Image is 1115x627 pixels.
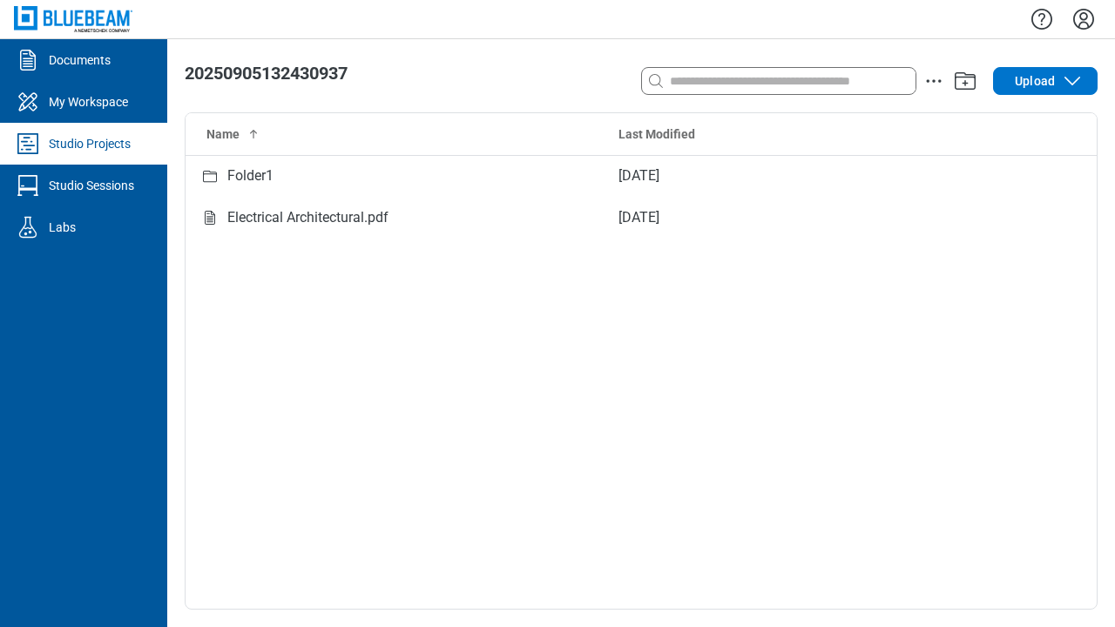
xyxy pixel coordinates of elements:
svg: Studio Sessions [14,172,42,199]
svg: Studio Projects [14,130,42,158]
svg: Labs [14,213,42,241]
div: Last Modified [618,125,991,143]
button: Settings [1070,4,1098,34]
div: Studio Projects [49,135,131,152]
div: Studio Sessions [49,177,134,194]
div: My Workspace [49,93,128,111]
button: Add [951,67,979,95]
button: action-menu [923,71,944,91]
div: Electrical Architectural.pdf [227,207,389,229]
img: Bluebeam, Inc. [14,6,132,31]
div: Documents [49,51,111,69]
td: [DATE] [605,197,1005,239]
span: 20250905132430937 [185,63,348,84]
button: Upload [993,67,1098,95]
div: Folder1 [227,165,274,187]
div: Name [206,125,591,143]
svg: My Workspace [14,88,42,116]
span: Upload [1015,72,1055,90]
td: [DATE] [605,155,1005,197]
table: Studio items table [186,113,1097,239]
div: Labs [49,219,76,236]
svg: Documents [14,46,42,74]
